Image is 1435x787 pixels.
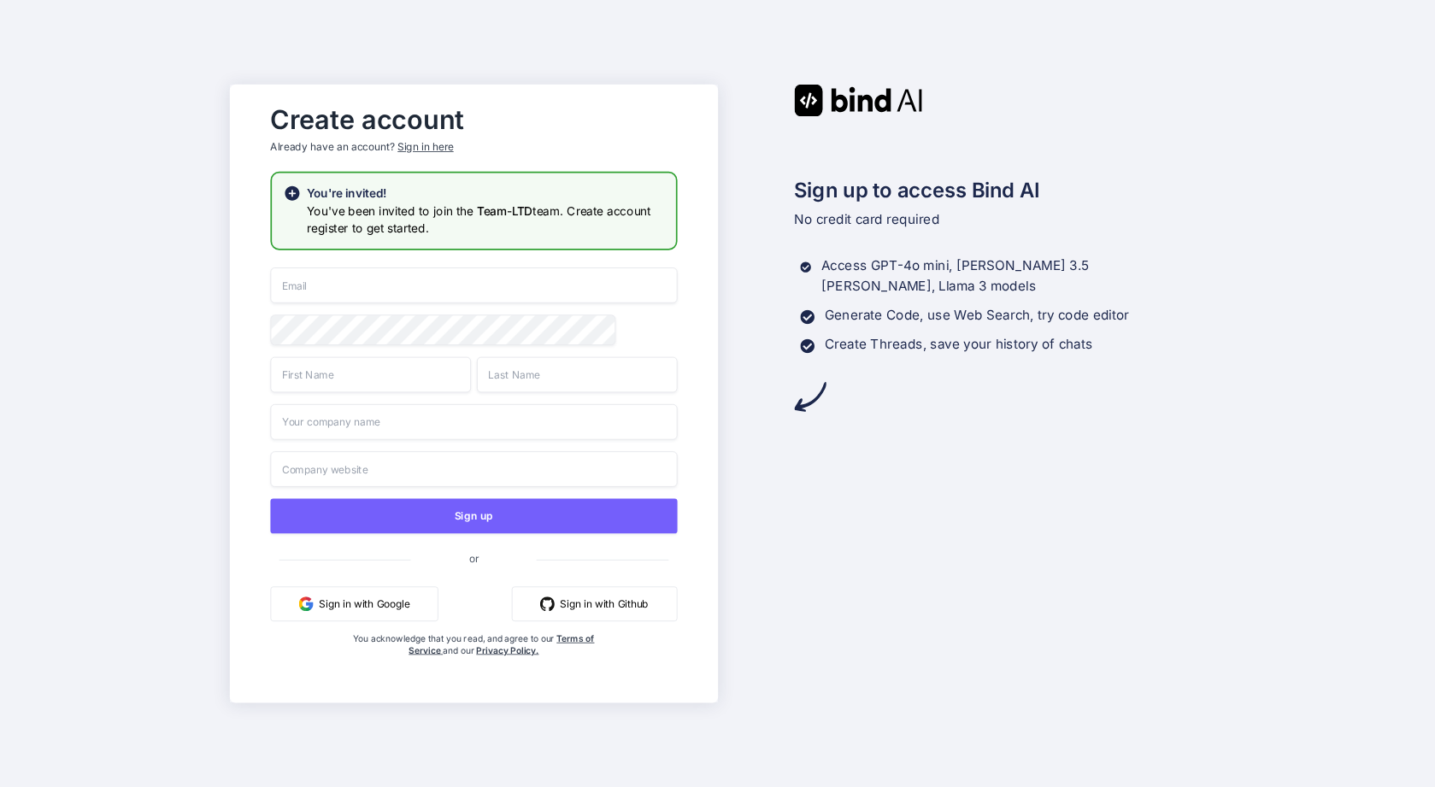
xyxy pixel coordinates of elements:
input: First Name [270,356,470,392]
input: Last Name [476,356,676,392]
div: Sign in here [397,140,453,155]
p: Generate Code, use Web Search, try code editor [824,305,1128,326]
p: Access GPT-4o mini, [PERSON_NAME] 3.5 [PERSON_NAME], Llama 3 models [821,256,1205,297]
input: Email [270,267,677,303]
button: Sign in with Github [511,586,677,621]
img: arrow [794,381,826,413]
button: Sign up [270,498,677,533]
span: Team-LTD [477,203,532,218]
div: You acknowledge that you read, and agree to our and our [338,632,609,690]
button: Sign in with Google [270,586,438,621]
span: or [411,540,537,576]
img: github [539,596,554,611]
input: Your company name [270,404,677,440]
h2: Sign up to access Bind AI [794,174,1206,205]
p: Already have an account? [270,140,677,155]
h2: Create account [270,108,677,131]
a: Privacy Policy. [476,644,538,655]
img: google [298,596,313,611]
h2: You're invited! [307,185,664,202]
p: No credit card required [794,209,1206,230]
a: Terms of Service [409,632,594,655]
p: Create Threads, save your history of chats [824,334,1092,355]
img: Bind AI logo [794,85,922,116]
input: Company website [270,451,677,487]
h3: You've been invited to join the team. Create account register to get started. [307,203,664,238]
